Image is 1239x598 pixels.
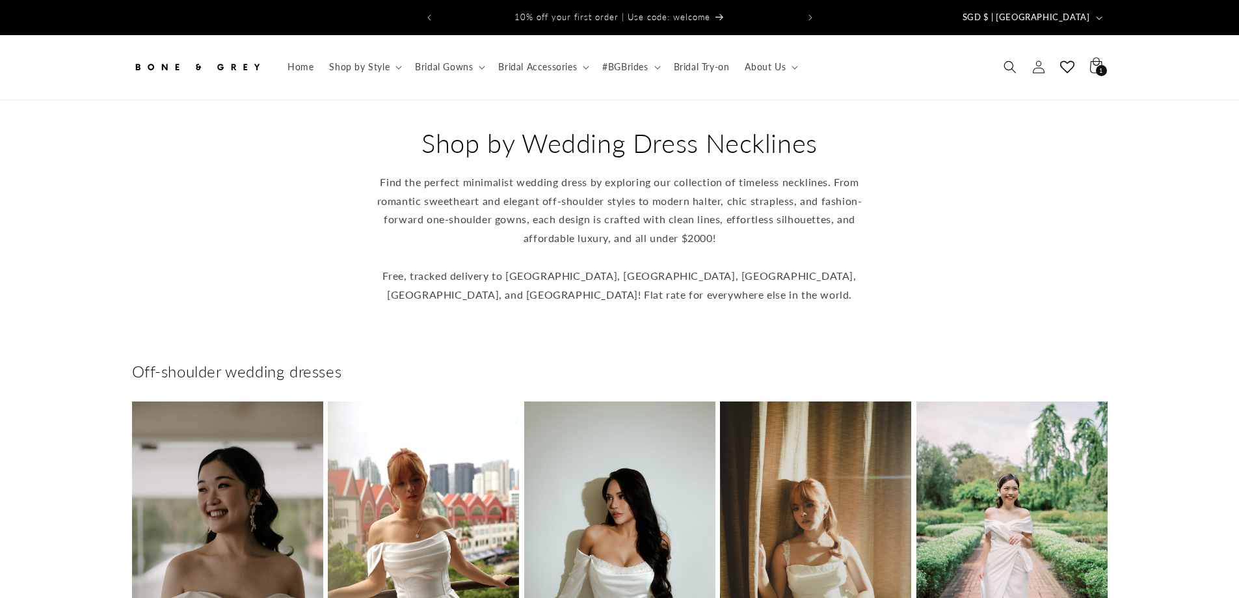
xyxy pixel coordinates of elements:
[1099,65,1103,76] span: 1
[745,61,786,73] span: About Us
[602,61,648,73] span: #BGBrides
[321,53,407,81] summary: Shop by Style
[415,61,473,73] span: Bridal Gowns
[127,48,267,87] a: Bone and Grey Bridal
[666,53,738,81] a: Bridal Try-on
[366,126,873,160] h2: Shop by Wedding Dress Necklines
[329,61,390,73] span: Shop by Style
[490,53,594,81] summary: Bridal Accessories
[514,12,710,22] span: 10% off your first order | Use code: welcome
[996,53,1024,81] summary: Search
[132,361,1108,381] h2: Off-shoulder wedding dresses
[377,176,862,301] span: Find the perfect minimalist wedding dress by exploring our collection of timeless necklines. From...
[963,11,1090,24] span: SGD $ | [GEOGRAPHIC_DATA]
[407,53,490,81] summary: Bridal Gowns
[498,61,577,73] span: Bridal Accessories
[132,53,262,81] img: Bone and Grey Bridal
[674,61,730,73] span: Bridal Try-on
[594,53,665,81] summary: #BGBrides
[280,53,321,81] a: Home
[796,5,825,30] button: Next announcement
[955,5,1108,30] button: SGD $ | [GEOGRAPHIC_DATA]
[287,61,313,73] span: Home
[737,53,803,81] summary: About Us
[415,5,444,30] button: Previous announcement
